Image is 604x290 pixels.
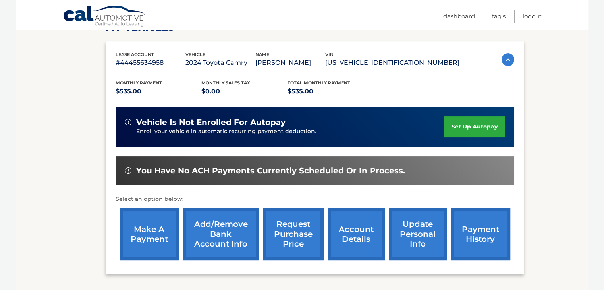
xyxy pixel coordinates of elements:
[136,127,444,136] p: Enroll your vehicle in automatic recurring payment deduction.
[328,208,385,260] a: account details
[389,208,447,260] a: update personal info
[443,10,475,23] a: Dashboard
[492,10,506,23] a: FAQ's
[255,57,325,68] p: [PERSON_NAME]
[201,80,250,86] span: Monthly sales Tax
[263,208,324,260] a: request purchase price
[125,119,131,125] img: alert-white.svg
[63,5,146,28] a: Cal Automotive
[255,52,269,57] span: name
[116,86,202,97] p: $535.00
[451,208,510,260] a: payment history
[120,208,179,260] a: make a payment
[136,117,286,127] span: vehicle is not enrolled for autopay
[125,167,131,174] img: alert-white.svg
[325,57,459,68] p: [US_VEHICLE_IDENTIFICATION_NUMBER]
[201,86,288,97] p: $0.00
[288,86,374,97] p: $535.00
[288,80,350,86] span: Total Monthly Payment
[185,57,255,68] p: 2024 Toyota Camry
[116,80,162,86] span: Monthly Payment
[502,53,514,66] img: accordion-active.svg
[523,10,542,23] a: Logout
[183,208,259,260] a: Add/Remove bank account info
[185,52,205,57] span: vehicle
[116,52,154,57] span: lease account
[325,52,334,57] span: vin
[116,195,514,204] p: Select an option below:
[116,57,185,68] p: #44455634958
[136,166,405,176] span: You have no ACH payments currently scheduled or in process.
[444,116,504,137] a: set up autopay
